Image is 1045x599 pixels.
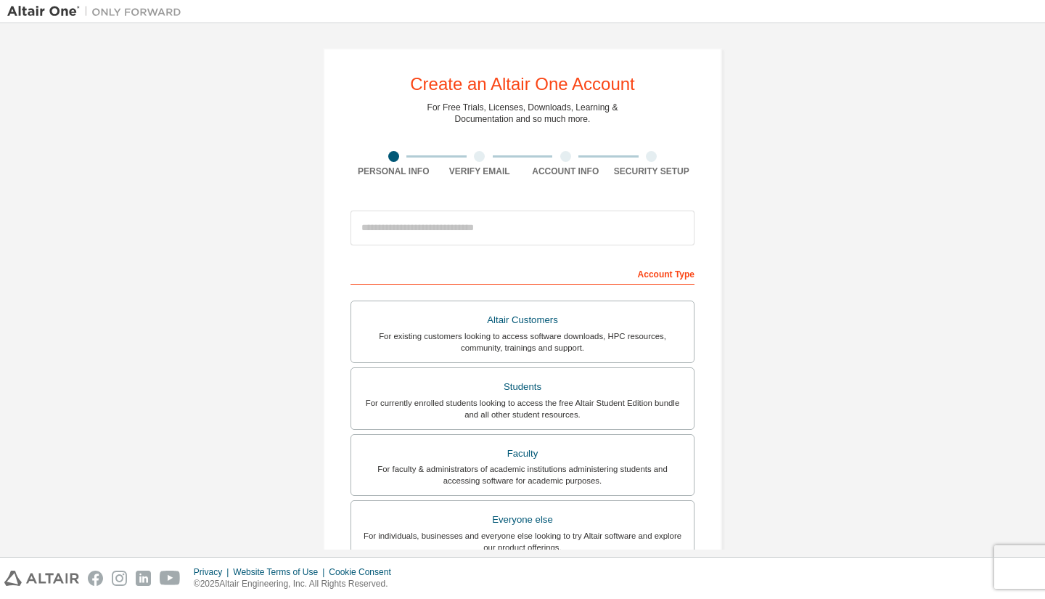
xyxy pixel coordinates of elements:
[136,571,151,586] img: linkedin.svg
[194,578,400,590] p: © 2025 Altair Engineering, Inc. All Rights Reserved.
[437,166,523,177] div: Verify Email
[360,444,685,464] div: Faculty
[160,571,181,586] img: youtube.svg
[360,510,685,530] div: Everyone else
[360,530,685,553] div: For individuals, businesses and everyone else looking to try Altair software and explore our prod...
[427,102,618,125] div: For Free Trials, Licenses, Downloads, Learning & Documentation and so much more.
[88,571,103,586] img: facebook.svg
[522,166,609,177] div: Account Info
[351,261,694,285] div: Account Type
[360,330,685,354] div: For existing customers looking to access software downloads, HPC resources, community, trainings ...
[233,566,329,578] div: Website Terms of Use
[360,463,685,486] div: For faculty & administrators of academic institutions administering students and accessing softwa...
[360,397,685,420] div: For currently enrolled students looking to access the free Altair Student Edition bundle and all ...
[360,310,685,330] div: Altair Customers
[112,571,127,586] img: instagram.svg
[410,76,635,93] div: Create an Altair One Account
[329,566,399,578] div: Cookie Consent
[7,4,189,19] img: Altair One
[4,571,79,586] img: altair_logo.svg
[360,377,685,397] div: Students
[609,166,695,177] div: Security Setup
[351,166,437,177] div: Personal Info
[194,566,233,578] div: Privacy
